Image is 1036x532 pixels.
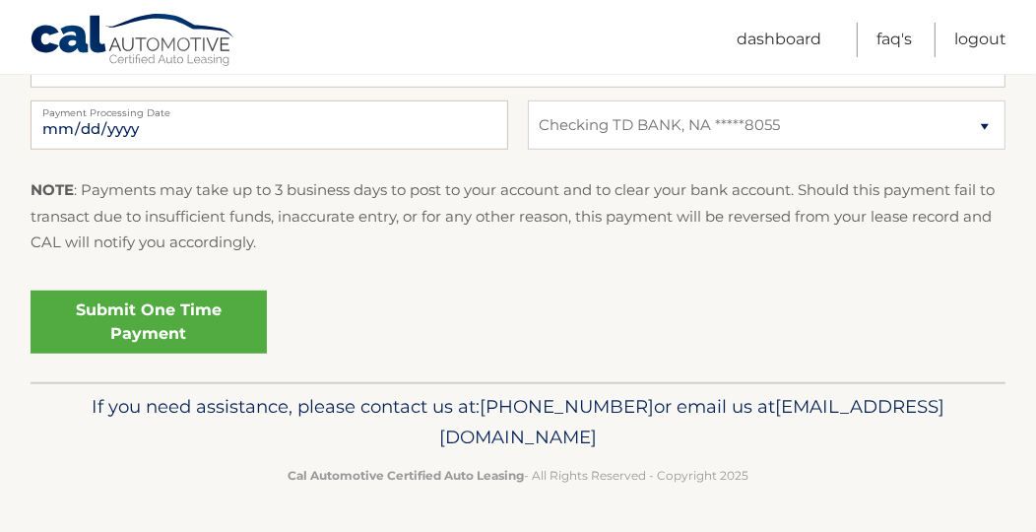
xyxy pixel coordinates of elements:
[31,100,508,150] input: Payment Date
[60,391,976,454] p: If you need assistance, please contact us at: or email us at
[31,291,267,354] a: Submit One Time Payment
[30,13,236,70] a: Cal Automotive
[876,23,912,57] a: FAQ's
[31,177,1005,255] p: : Payments may take up to 3 business days to post to your account and to clear your bank account....
[31,180,74,199] strong: NOTE
[954,23,1006,57] a: Logout
[60,465,976,486] p: - All Rights Reserved - Copyright 2025
[480,395,654,418] span: [PHONE_NUMBER]
[31,100,508,116] label: Payment Processing Date
[737,23,821,57] a: Dashboard
[288,468,524,483] strong: Cal Automotive Certified Auto Leasing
